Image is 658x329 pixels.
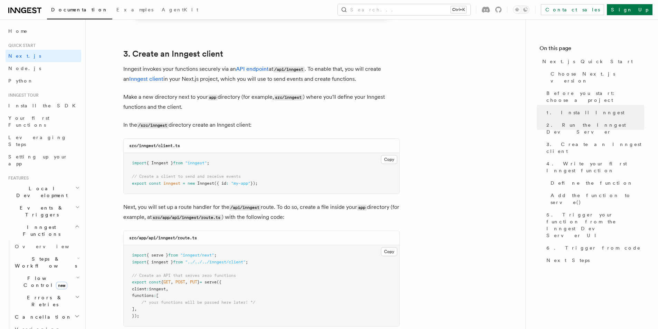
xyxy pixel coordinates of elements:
a: Next.js Quick Start [540,55,644,68]
a: Define the function [548,177,644,189]
button: Flow Controlnew [12,272,81,291]
span: 4. Write your first Inngest function [546,160,644,174]
a: 5. Trigger your function from the Inngest Dev Server UI [544,209,644,242]
span: Define the function [551,180,633,186]
span: Local Development [6,185,75,199]
p: In the directory create an Inngest client: [123,120,400,130]
span: = [200,280,202,284]
span: : [146,287,149,291]
span: Events & Triggers [6,204,75,218]
span: , [185,280,188,284]
kbd: Ctrl+K [451,6,466,13]
button: Local Development [6,182,81,202]
span: Quick start [6,43,36,48]
span: from [173,260,183,264]
span: { inngest } [146,260,173,264]
span: [ [156,293,159,298]
a: 6. Trigger from code [544,242,644,254]
span: "../../../inngest/client" [185,260,246,264]
a: API endpoint [236,66,269,72]
span: Inngest tour [6,93,39,98]
a: 3. Create an Inngest client [544,138,644,157]
span: ] [132,307,134,311]
span: 2. Run the Inngest Dev Server [546,122,644,135]
span: Inngest [197,181,214,186]
code: app [357,205,367,211]
span: ({ [217,280,221,284]
span: Next.js Quick Start [542,58,633,65]
span: Overview [15,244,86,249]
span: { serve } [146,253,168,258]
span: export [132,280,146,284]
span: Setting up your app [8,154,68,166]
span: const [149,181,161,186]
p: Make a new directory next to your directory (for example, ) where you'll define your Inngest func... [123,92,400,112]
span: inngest [149,287,166,291]
span: Flow Control [12,275,76,289]
span: Inngest Functions [6,224,75,238]
span: Leveraging Steps [8,135,67,147]
span: { Inngest } [146,161,173,165]
span: }); [132,313,139,318]
span: Next.js [8,53,41,59]
span: Choose Next.js version [551,70,644,84]
button: Search...Ctrl+K [338,4,470,15]
span: Install the SDK [8,103,80,108]
button: Copy [381,247,397,256]
span: // Create a client to send and receive events [132,174,241,179]
span: from [173,161,183,165]
span: GET [163,280,171,284]
span: Node.js [8,66,41,71]
button: Inngest Functions [6,221,81,240]
code: src/app/api/inngest/route.ts [129,235,197,240]
a: Next Steps [544,254,644,267]
span: , [166,287,168,291]
h4: On this page [540,44,644,55]
span: Cancellation [12,313,72,320]
span: { [161,280,163,284]
span: ; [214,253,217,258]
button: Cancellation [12,311,81,323]
span: , [171,280,173,284]
a: Next.js [6,50,81,62]
button: Errors & Retries [12,291,81,311]
span: AgentKit [162,7,198,12]
span: }); [250,181,258,186]
span: new [56,282,67,289]
a: Leveraging Steps [6,131,81,151]
a: 2. Run the Inngest Dev Server [544,119,644,138]
a: Add the function to serve() [548,189,644,209]
a: Node.js [6,62,81,75]
code: /src/inngest [137,123,169,128]
span: Home [8,28,28,35]
span: "my-app" [231,181,250,186]
code: src/inngest [274,95,303,100]
span: 1. Install Inngest [546,109,624,116]
span: } [197,280,200,284]
span: Features [6,175,29,181]
span: /* your functions will be passed here later! */ [142,300,255,305]
span: from [168,253,178,258]
span: import [132,260,146,264]
span: Python [8,78,34,84]
code: src/app/api/inngest/route.ts [152,215,222,221]
span: client [132,287,146,291]
a: Install the SDK [6,99,81,112]
span: const [149,280,161,284]
span: Errors & Retries [12,294,75,308]
span: , [134,307,137,311]
span: serve [204,280,217,284]
span: 3. Create an Inngest client [546,141,644,155]
p: Inngest invokes your functions securely via an at . To enable that, you will create an in your Ne... [123,64,400,84]
span: Steps & Workflows [12,255,77,269]
code: /api/inngest [273,67,305,72]
span: POST [175,280,185,284]
code: /api/inngest [229,205,261,211]
span: 6. Trigger from code [546,244,641,251]
code: app [208,95,218,100]
button: Toggle dark mode [513,6,530,14]
span: new [188,181,195,186]
p: Next, you will set up a route handler for the route. To do so, create a file inside your director... [123,202,400,222]
span: // Create an API that serves zero functions [132,273,236,278]
a: Sign Up [607,4,652,15]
